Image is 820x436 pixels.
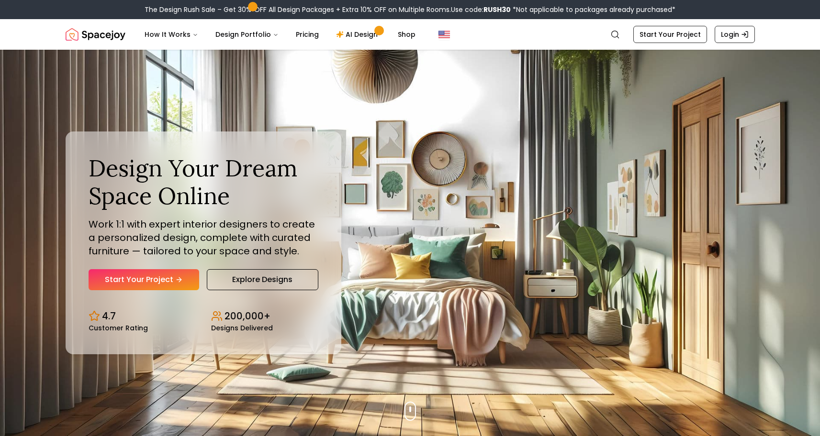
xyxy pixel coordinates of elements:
div: The Design Rush Sale – Get 30% OFF All Design Packages + Extra 10% OFF on Multiple Rooms. [145,5,675,14]
p: 4.7 [102,309,116,323]
button: How It Works [137,25,206,44]
img: United States [438,29,450,40]
a: AI Design [328,25,388,44]
nav: Global [66,19,755,50]
p: Work 1:1 with expert interior designers to create a personalized design, complete with curated fu... [89,218,318,258]
span: Use code: [451,5,511,14]
a: Explore Designs [207,269,318,290]
a: Start Your Project [633,26,707,43]
p: 200,000+ [225,309,270,323]
small: Customer Rating [89,325,148,331]
nav: Main [137,25,423,44]
a: Login [715,26,755,43]
small: Designs Delivered [211,325,273,331]
span: *Not applicable to packages already purchased* [511,5,675,14]
a: Shop [390,25,423,44]
a: Pricing [288,25,326,44]
h1: Design Your Dream Space Online [89,154,318,209]
div: Design stats [89,302,318,331]
img: Spacejoy Logo [66,25,125,44]
button: Design Portfolio [208,25,286,44]
a: Spacejoy [66,25,125,44]
a: Start Your Project [89,269,199,290]
b: RUSH30 [483,5,511,14]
